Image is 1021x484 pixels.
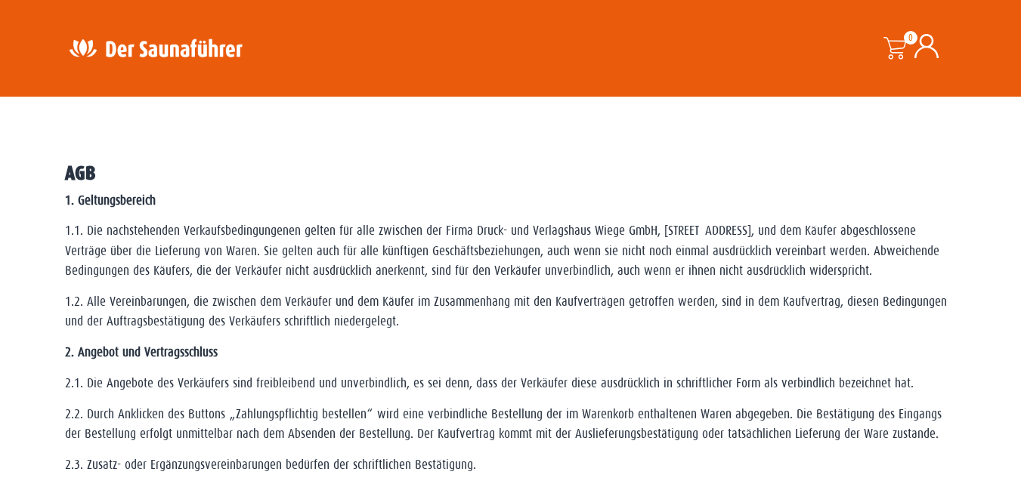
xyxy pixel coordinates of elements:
[904,31,917,45] span: 0
[65,455,957,475] p: 2.3. Zusatz- oder Ergänzungsvereinbarungen bedürfen der schriftlichen Bestätigung.
[65,374,957,393] p: 2.1. Die Angebote des Verkäufers sind freibleibend und unverbindlich, es sei denn, dass der Verkä...
[65,405,957,445] p: 2.2. Durch Anklicken des Buttons „Zahlungspflichtig bestellen“ wird eine verbindliche Bestellung ...
[65,345,218,359] strong: 2. Angebot und Vertragsschluss
[65,292,957,332] p: 1.2. Alle Vereinbarungen, die zwischen dem Verkäufer und dem Käufer im Zusammenhang mit den Kaufv...
[65,193,156,208] strong: 1. Geltungsbereich
[65,164,957,183] h2: AGB
[65,221,957,281] p: 1.1. Die nachstehenden Verkaufsbedingungenen gelten für alle zwischen der Firma Druck- und Verlag...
